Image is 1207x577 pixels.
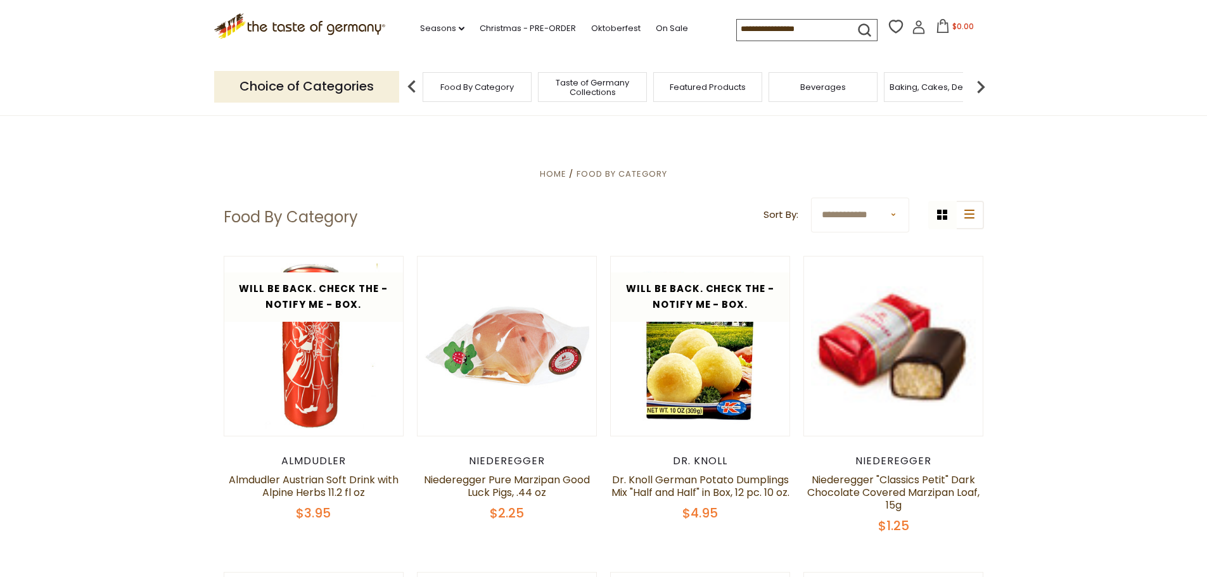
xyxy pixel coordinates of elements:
[214,71,399,102] p: Choice of Categories
[577,168,667,180] a: Food By Category
[611,257,790,436] img: Dr. Knoll German Potato Dumplings Mix "Half and Half" in Box, 12 pc. 10 oz.
[480,22,576,35] a: Christmas - PRE-ORDER
[440,82,514,92] a: Food By Category
[763,207,798,223] label: Sort By:
[420,22,464,35] a: Seasons
[656,22,688,35] a: On Sale
[417,455,597,467] div: Niederegger
[807,472,980,512] a: Niederegger "Classics Petit" Dark Chocolate Covered Marzipan Loaf, 15g
[804,279,983,413] img: Niederegger "Classics Petit" Dark Chocolate Covered Marzipan Loaf, 15g
[952,21,974,32] span: $0.00
[224,208,358,227] h1: Food By Category
[803,455,984,467] div: Niederegger
[878,517,909,535] span: $1.25
[968,74,993,99] img: next arrow
[399,74,425,99] img: previous arrow
[229,472,399,500] a: Almdudler Austrian Soft Drink with Alpine Herbs 11.2 fl oz
[540,168,566,180] a: Home
[800,82,846,92] a: Beverages
[424,472,590,500] a: Niederegger Pure Marzipan Good Luck Pigs, .44 oz
[224,257,404,436] img: Almdudler Austrian Soft Drink with Alpine Herbs 11.2 fl oz
[610,455,791,467] div: Dr. Knoll
[682,504,718,522] span: $4.95
[418,257,597,436] img: Niederegger Pure Marzipan Good Luck Pigs, .44 oz
[542,78,643,97] a: Taste of Germany Collections
[890,82,988,92] a: Baking, Cakes, Desserts
[490,504,524,522] span: $2.25
[296,504,331,522] span: $3.95
[928,19,982,38] button: $0.00
[591,22,641,35] a: Oktoberfest
[611,472,789,500] a: Dr. Knoll German Potato Dumplings Mix "Half and Half" in Box, 12 pc. 10 oz.
[670,82,746,92] a: Featured Products
[224,455,404,467] div: Almdudler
